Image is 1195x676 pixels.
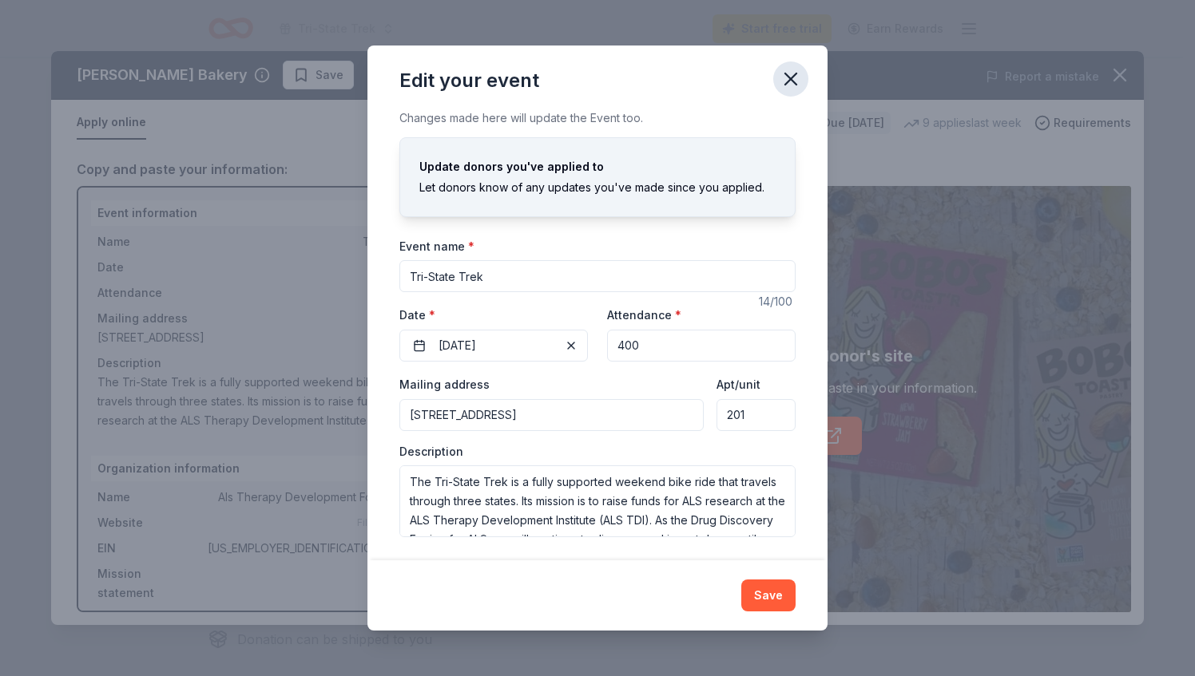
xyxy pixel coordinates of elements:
label: Apt/unit [717,377,760,393]
div: Changes made here will update the Event too. [399,109,796,128]
input: 20 [607,330,796,362]
div: Edit your event [399,68,539,93]
label: Attendance [607,307,681,323]
button: Save [741,579,796,611]
button: [DATE] [399,330,588,362]
textarea: The Tri-State Trek is a fully supported weekend bike ride that travels through three states. Its ... [399,465,796,537]
label: Date [399,307,588,323]
input: # [717,399,796,431]
label: Mailing address [399,377,490,393]
input: Spring Fundraiser [399,260,796,292]
div: 14 /100 [759,292,796,311]
div: Update donors you've applied to [419,157,776,176]
div: Let donors know of any updates you've made since you applied. [419,178,776,197]
label: Description [399,444,463,460]
input: Enter a US address [399,399,704,431]
label: Event name [399,239,474,255]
